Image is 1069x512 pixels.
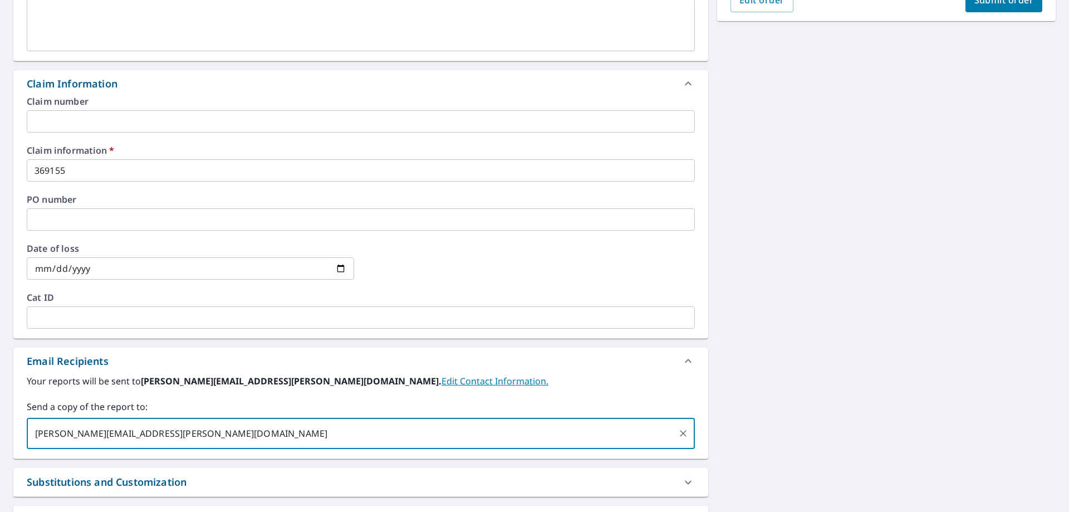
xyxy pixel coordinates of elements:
label: Claim number [27,97,695,106]
div: Substitutions and Customization [13,468,708,496]
label: Your reports will be sent to [27,374,695,388]
div: Email Recipients [13,348,708,374]
label: Claim information [27,146,695,155]
div: Substitutions and Customization [27,475,187,490]
div: Email Recipients [27,354,109,369]
div: Claim Information [13,70,708,97]
label: Send a copy of the report to: [27,400,695,413]
button: Clear [675,426,691,441]
a: EditContactInfo [442,375,548,387]
label: PO number [27,195,695,204]
div: Claim Information [27,76,117,91]
b: [PERSON_NAME][EMAIL_ADDRESS][PERSON_NAME][DOMAIN_NAME]. [141,375,442,387]
label: Date of loss [27,244,354,253]
label: Cat ID [27,293,695,302]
